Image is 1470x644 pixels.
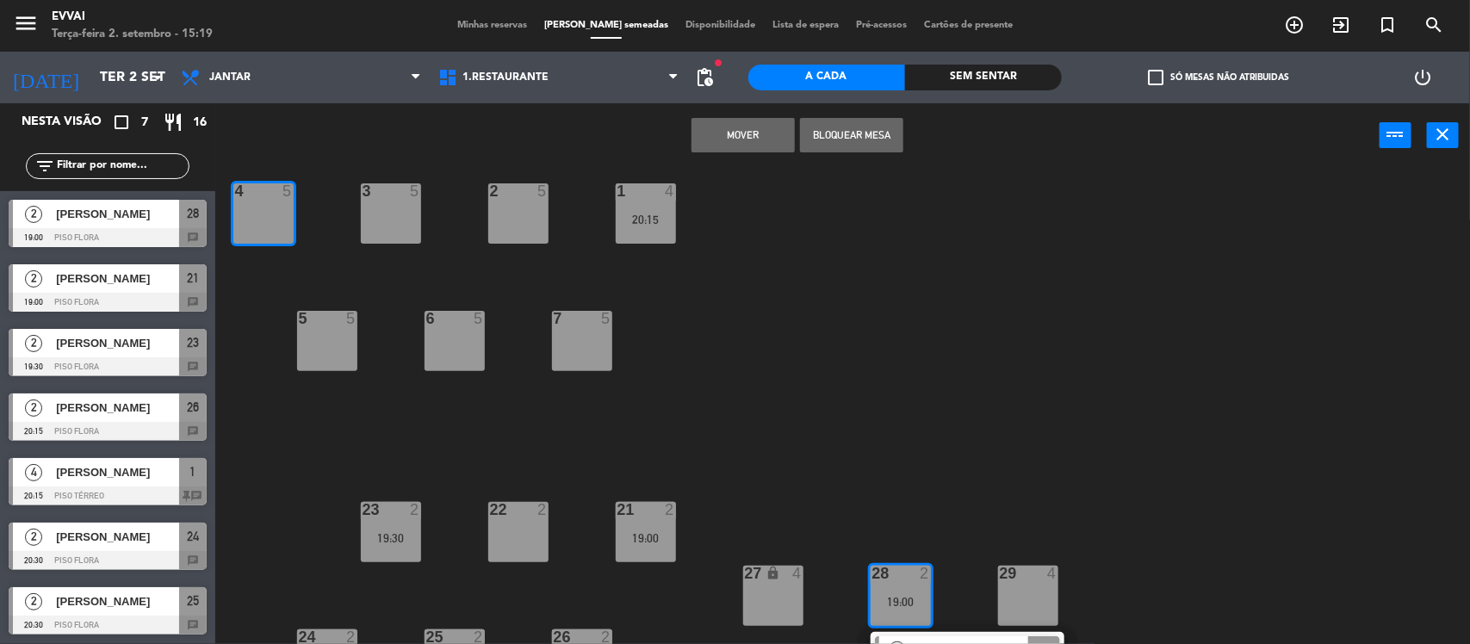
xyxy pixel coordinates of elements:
span: 23 [187,332,199,353]
button: power_input [1380,122,1411,148]
div: 4 [792,566,803,581]
span: 2 [25,206,42,223]
i: close [1433,124,1454,145]
i: filter_list [34,156,55,176]
div: 2 [920,566,930,581]
div: 1 [617,183,618,199]
i: lock [766,566,780,580]
div: 2 [410,502,420,517]
div: 20:15 [616,214,676,226]
span: 2 [25,593,42,610]
div: 19:00 [616,532,676,544]
div: Sem sentar [905,65,1062,90]
span: 4 [25,464,42,481]
span: Jantar [209,71,251,84]
div: 3 [363,183,363,199]
div: 19:30 [361,532,421,544]
span: Cartões de presente [915,21,1021,30]
div: 5 [474,311,484,326]
button: Bloquear Mesa [800,118,903,152]
div: 21 [617,502,618,517]
div: 5 [537,183,548,199]
i: exit_to_app [1330,15,1351,35]
div: 2 [490,183,491,199]
span: 28 [187,203,199,224]
span: 7 [141,113,148,133]
div: Terça-feira 2. setembro - 15:19 [52,26,213,43]
div: 22 [490,502,491,517]
span: pending_actions [695,67,716,88]
div: 6 [426,311,427,326]
span: [PERSON_NAME] [56,334,179,352]
div: 27 [745,566,746,581]
i: add_circle_outline [1284,15,1305,35]
div: 5 [601,311,611,326]
i: arrow_drop_down [147,67,168,88]
div: 29 [1000,566,1001,581]
span: [PERSON_NAME] [56,592,179,610]
span: 2 [25,270,42,288]
span: 26 [187,397,199,418]
span: Pré-acessos [847,21,915,30]
span: 2 [25,335,42,352]
input: Filtrar por nome... [55,157,189,176]
div: 2 [665,502,675,517]
span: 16 [193,113,207,133]
div: 5 [410,183,420,199]
span: Minhas reservas [449,21,536,30]
div: A cada [748,65,905,90]
span: 2 [25,529,42,546]
i: power_input [1386,124,1406,145]
div: 2 [537,502,548,517]
span: Disponibilidade [677,21,764,30]
span: check_box_outline_blank [1148,70,1163,85]
div: 4 [1047,566,1058,581]
span: [PERSON_NAME] [56,528,179,546]
div: Nesta visão [9,112,124,133]
i: power_settings_new [1412,67,1433,88]
i: menu [13,10,39,36]
i: restaurant [163,112,183,133]
span: [PERSON_NAME] [56,399,179,417]
span: 24 [187,526,199,547]
div: 23 [363,502,363,517]
div: 4 [235,183,236,199]
span: [PERSON_NAME] semeadas [536,21,677,30]
div: 19:00 [871,596,931,608]
span: [PERSON_NAME] [56,463,179,481]
div: 5 [346,311,357,326]
div: 4 [665,183,675,199]
label: Só mesas não atribuidas [1148,70,1289,85]
button: close [1427,122,1459,148]
span: 1 [190,461,196,482]
button: MOVER [692,118,795,152]
div: 5 [282,183,293,199]
span: 2 [25,399,42,417]
i: turned_in_not [1377,15,1398,35]
span: fiber_manual_record [714,58,724,68]
span: [PERSON_NAME] [56,269,179,288]
span: 1.Restaurante [462,71,549,84]
span: 21 [187,268,199,288]
div: 7 [554,311,555,326]
i: crop_square [111,112,132,133]
i: search [1423,15,1444,35]
span: [PERSON_NAME] [56,205,179,223]
span: 25 [187,591,199,611]
span: Lista de espera [764,21,847,30]
div: 5 [299,311,300,326]
div: Evvai [52,9,213,26]
button: menu [13,10,39,42]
